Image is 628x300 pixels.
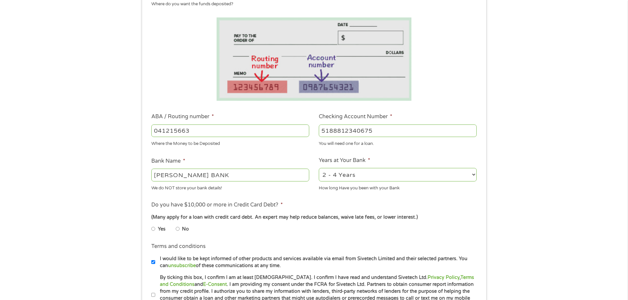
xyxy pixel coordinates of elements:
[151,1,472,8] div: Where do you want the funds deposited?
[151,243,206,250] label: Terms and conditions
[319,113,392,120] label: Checking Account Number
[155,255,479,269] label: I would like to be kept informed of other products and services available via email from Sivetech...
[319,138,477,147] div: You will need one for a loan.
[203,282,227,287] a: E-Consent
[151,202,283,208] label: Do you have $10,000 or more in Credit Card Debt?
[151,158,185,165] label: Bank Name
[151,182,309,191] div: We do NOT store your bank details!
[151,124,309,137] input: 263177916
[319,182,477,191] div: How long Have you been with your Bank
[151,214,476,221] div: (Many apply for a loan with credit card debt. An expert may help reduce balances, waive late fees...
[428,275,460,280] a: Privacy Policy
[160,275,474,287] a: Terms and Conditions
[151,138,309,147] div: Where the Money to be Deposited
[319,157,370,164] label: Years at Your Bank
[168,263,196,268] a: unsubscribe
[182,226,189,233] label: No
[319,124,477,137] input: 345634636
[151,113,214,120] label: ABA / Routing number
[217,17,412,101] img: Routing number location
[158,226,165,233] label: Yes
